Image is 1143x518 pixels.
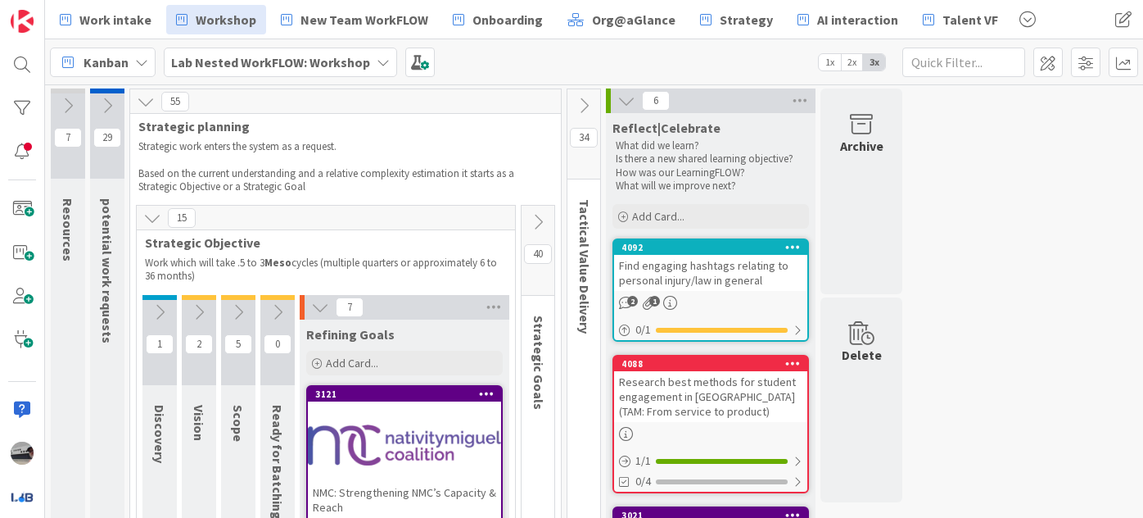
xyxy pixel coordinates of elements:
[93,128,121,148] span: 29
[621,242,807,253] div: 4092
[616,179,806,193] p: What will we improve next?
[185,334,213,354] span: 2
[196,10,256,30] span: Workshop
[558,5,685,34] a: Org@aGlance
[161,92,189,111] span: 55
[614,255,807,291] div: Find engaging hashtags relating to personal injury/law in general
[690,5,783,34] a: Strategy
[472,10,543,30] span: Onboarding
[614,451,807,471] div: 1/1
[632,209,684,224] span: Add Card...
[99,198,115,343] span: potential work requests
[612,239,809,342] a: 4092Find engaging hashtags relating to personal injury/law in general0/1
[224,334,252,354] span: 5
[841,54,863,70] span: 2x
[308,482,501,518] div: NMC: Strengthening NMC’s Capacity & Reach
[308,387,501,402] div: 3121
[612,355,809,493] a: 4088Research best methods for student engagement in [GEOGRAPHIC_DATA] (TAM: From service to produ...
[308,387,501,518] div: 3121NMC: Strengthening NMC’s Capacity & Reach
[11,442,34,465] img: jB
[306,326,395,343] span: Refining Goals
[151,405,168,463] span: Discovery
[614,357,807,422] div: 4088Research best methods for student engagement in [GEOGRAPHIC_DATA] (TAM: From service to product)
[616,166,806,179] p: How was our LearningFLOW?
[842,345,882,365] div: Delete
[531,316,547,410] span: Strategic Goals
[840,136,883,156] div: Archive
[443,5,553,34] a: Onboarding
[913,5,1008,34] a: Talent VF
[138,167,553,194] p: Based on the current understanding and a relative complexity estimation it starts as a Strategic ...
[649,296,660,307] span: 1
[524,244,552,264] span: 40
[614,357,807,371] div: 4088
[50,5,161,34] a: Work intake
[570,128,598,148] span: 34
[616,139,806,152] p: What did we learn?
[145,234,495,251] span: Strategic Objective
[819,54,841,70] span: 1x
[171,54,370,70] b: Lab Nested WorkFLOW: Workshop
[166,5,266,34] a: Workshop
[264,256,291,270] strong: Meso
[11,10,34,33] img: Visit kanbanzone.com
[817,10,898,30] span: AI interaction
[230,405,246,442] span: Scope
[612,120,721,136] span: Reflect|Celebrate
[616,152,806,166] p: Is there a new shared learning objective?
[942,10,998,30] span: Talent VF
[168,208,196,228] span: 15
[788,5,908,34] a: AI interaction
[635,321,651,339] span: 0 / 1
[60,198,76,261] span: Resources
[11,485,34,508] img: avatar
[614,320,807,340] div: 0/1
[54,128,82,148] span: 7
[138,140,553,153] p: Strategic work enters the system as a request.
[576,199,593,334] span: Tactical Value Delivery
[635,473,651,490] span: 0/4
[627,296,638,307] span: 2
[264,334,291,354] span: 0
[138,118,540,134] span: Strategic planning
[863,54,885,70] span: 3x
[191,405,207,441] span: Vision
[84,52,129,72] span: Kanban
[300,10,428,30] span: New Team WorkFLOW
[642,91,670,111] span: 6
[614,371,807,422] div: Research best methods for student engagement in [GEOGRAPHIC_DATA] (TAM: From service to product)
[592,10,675,30] span: Org@aGlance
[315,388,501,400] div: 3121
[271,5,438,34] a: New Team WorkFLOW
[614,240,807,291] div: 4092Find engaging hashtags relating to personal injury/law in general
[79,10,151,30] span: Work intake
[326,356,378,370] span: Add Card...
[902,48,1025,77] input: Quick Filter...
[621,358,807,370] div: 4088
[720,10,773,30] span: Strategy
[336,298,364,317] span: 7
[635,452,651,470] span: 1 / 1
[614,240,807,255] div: 4092
[146,334,174,354] span: 1
[145,257,507,284] p: Work which will take .5 to 3 cycles (multiple quarters or approximately 6 to 36 months)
